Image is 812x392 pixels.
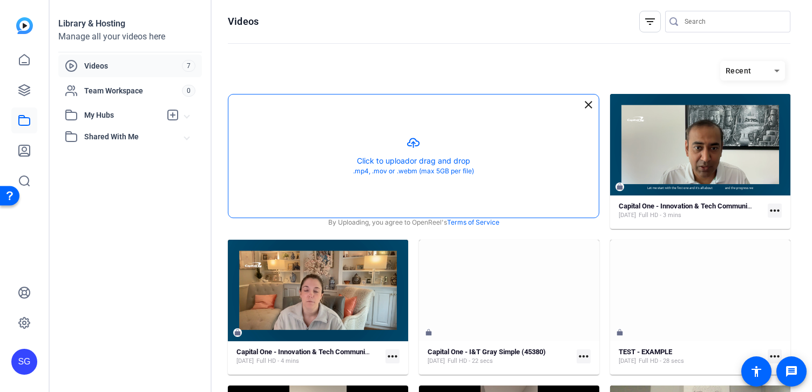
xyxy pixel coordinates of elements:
strong: Capital One - Innovation & Tech Communications Simple (47984) [236,348,436,356]
span: Full HD - 3 mins [639,211,681,220]
span: 0 [182,85,195,97]
mat-icon: accessibility [750,365,763,378]
input: Search [685,15,782,28]
mat-icon: more_horiz [577,349,591,363]
mat-expansion-panel-header: Shared With Me [58,126,202,147]
span: [DATE] [619,211,636,220]
mat-icon: more_horiz [768,349,782,363]
span: [DATE] [428,357,445,366]
h1: Videos [228,15,259,28]
span: 7 [182,60,195,72]
div: By Uploading, you agree to OpenReel's [228,218,599,227]
a: Capital One - Innovation & Tech Communications Simple (48404)[DATE]Full HD - 3 mins [619,202,763,220]
span: Videos [84,60,182,71]
div: SG [11,349,37,375]
span: [DATE] [236,357,254,366]
span: Recent [726,66,752,75]
span: Full HD - 4 mins [256,357,299,366]
span: Shared With Me [84,131,185,143]
div: Library & Hosting [58,17,202,30]
span: Team Workspace [84,85,182,96]
div: Manage all your videos here [58,30,202,43]
mat-icon: more_horiz [768,204,782,218]
span: My Hubs [84,110,161,121]
img: blue-gradient.svg [16,17,33,34]
mat-icon: close [582,98,595,111]
strong: Capital One - I&T Gray Simple (45380) [428,348,546,356]
mat-icon: message [785,365,798,378]
mat-icon: more_horiz [385,349,400,363]
a: Capital One - I&T Gray Simple (45380)[DATE]Full HD - 22 secs [428,348,572,366]
a: Capital One - Innovation & Tech Communications Simple (47984)[DATE]Full HD - 4 mins [236,348,381,366]
mat-icon: filter_list [644,15,657,28]
mat-expansion-panel-header: My Hubs [58,104,202,126]
span: Full HD - 28 secs [639,357,684,366]
a: TEST - EXAMPLE[DATE]Full HD - 28 secs [619,348,763,366]
a: Terms of Service [447,218,499,227]
span: Full HD - 22 secs [448,357,493,366]
strong: TEST - EXAMPLE [619,348,672,356]
span: [DATE] [619,357,636,366]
